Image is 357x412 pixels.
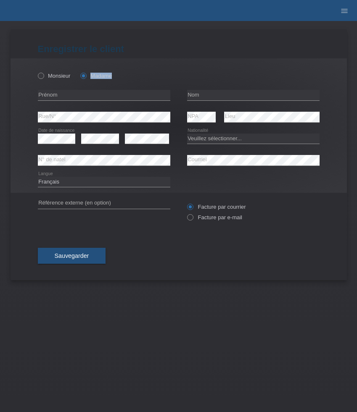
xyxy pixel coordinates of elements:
h1: Enregistrer le client [38,44,320,54]
label: Madame [80,73,112,79]
input: Monsieur [38,73,43,78]
input: Facture par e-mail [187,214,193,225]
label: Monsieur [38,73,71,79]
a: menu [336,8,353,13]
input: Madame [80,73,86,78]
label: Facture par courrier [187,204,246,210]
label: Facture par e-mail [187,214,242,220]
i: menu [340,7,349,15]
input: Facture par courrier [187,204,193,214]
span: Sauvegarder [55,252,89,259]
button: Sauvegarder [38,248,106,264]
